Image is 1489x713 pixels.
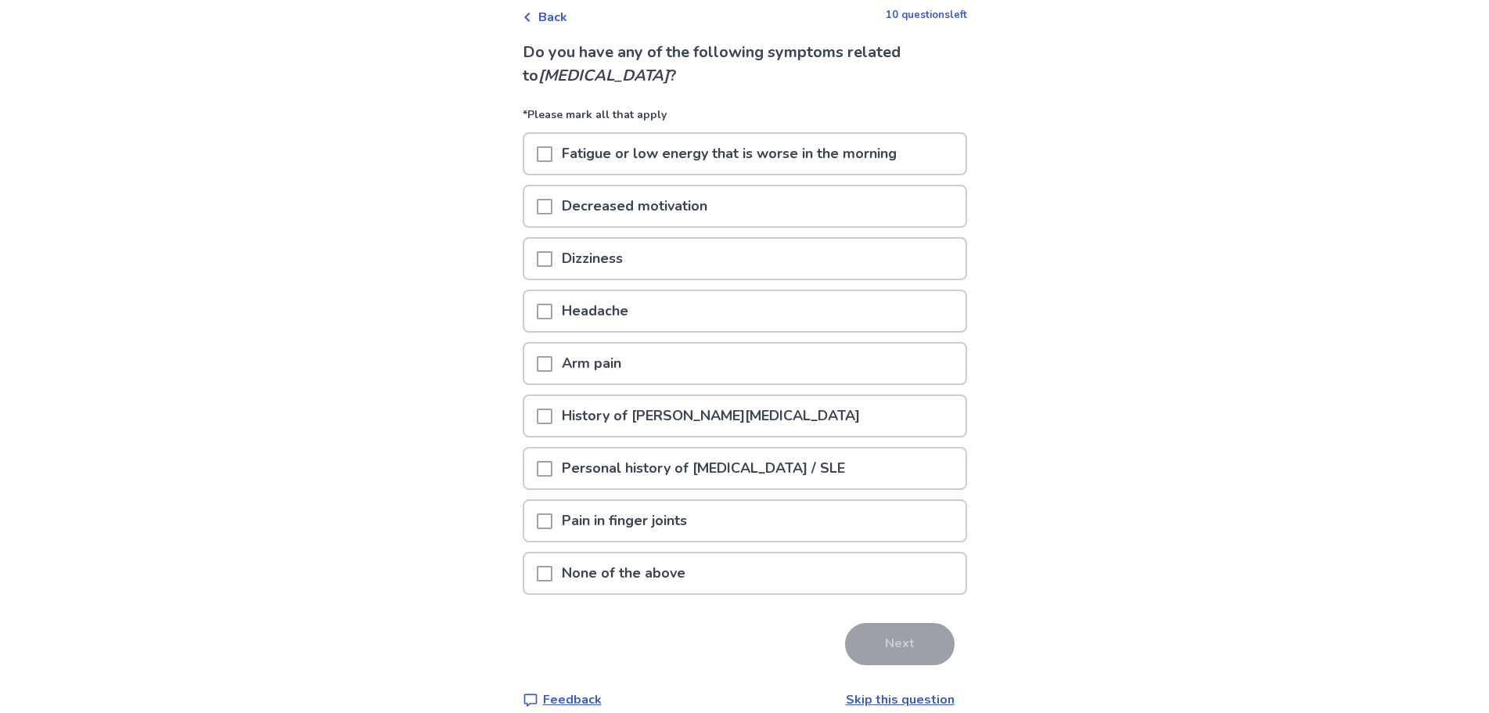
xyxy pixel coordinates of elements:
[543,690,602,709] p: Feedback
[846,691,955,708] a: Skip this question
[523,41,967,88] p: Do you have any of the following symptoms related to ?
[552,134,906,174] p: Fatigue or low energy that is worse in the morning
[552,448,854,488] p: Personal history of [MEDICAL_DATA] / SLE
[552,291,638,331] p: Headache
[552,239,632,279] p: Dizziness
[552,396,869,436] p: History of [PERSON_NAME][MEDICAL_DATA]
[552,553,695,593] p: None of the above
[538,8,567,27] span: Back
[552,186,717,226] p: Decreased motivation
[845,623,955,665] button: Next
[523,690,602,709] a: Feedback
[552,344,631,384] p: Arm pain
[523,106,967,132] p: *Please mark all that apply
[552,501,696,541] p: Pain in finger joints
[538,65,669,86] i: [MEDICAL_DATA]
[886,8,967,23] p: 10 questions left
